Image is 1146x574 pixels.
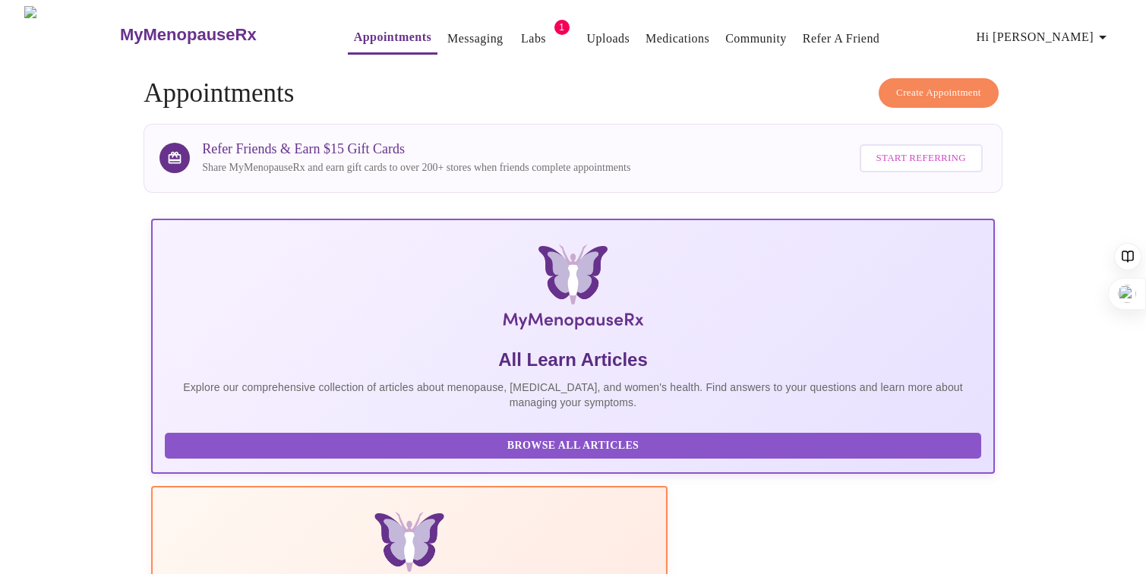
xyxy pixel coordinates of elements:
[646,28,709,49] a: Medications
[180,437,966,456] span: Browse All Articles
[348,22,437,55] button: Appointments
[447,28,503,49] a: Messaging
[202,160,630,175] p: Share MyMenopauseRx and earn gift cards to over 200+ stores when friends complete appointments
[202,141,630,157] h3: Refer Friends & Earn $15 Gift Cards
[797,24,886,54] button: Refer a Friend
[856,137,987,180] a: Start Referring
[860,144,983,172] button: Start Referring
[441,24,509,54] button: Messaging
[581,24,636,54] button: Uploads
[165,348,981,372] h5: All Learn Articles
[165,438,985,451] a: Browse All Articles
[292,244,854,336] img: MyMenopauseRx Logo
[118,8,317,61] a: MyMenopauseRx
[510,24,558,54] button: Labs
[879,78,999,108] button: Create Appointment
[803,28,880,49] a: Refer a Friend
[977,27,1112,48] span: Hi [PERSON_NAME]
[587,28,630,49] a: Uploads
[521,28,546,49] a: Labs
[165,433,981,459] button: Browse All Articles
[971,22,1118,52] button: Hi [PERSON_NAME]
[24,6,118,63] img: MyMenopauseRx Logo
[354,27,431,48] a: Appointments
[554,20,570,35] span: 1
[639,24,715,54] button: Medications
[120,25,257,45] h3: MyMenopauseRx
[896,84,981,102] span: Create Appointment
[725,28,787,49] a: Community
[165,380,981,410] p: Explore our comprehensive collection of articles about menopause, [MEDICAL_DATA], and women's hea...
[719,24,793,54] button: Community
[876,150,966,167] span: Start Referring
[144,78,1002,109] h4: Appointments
